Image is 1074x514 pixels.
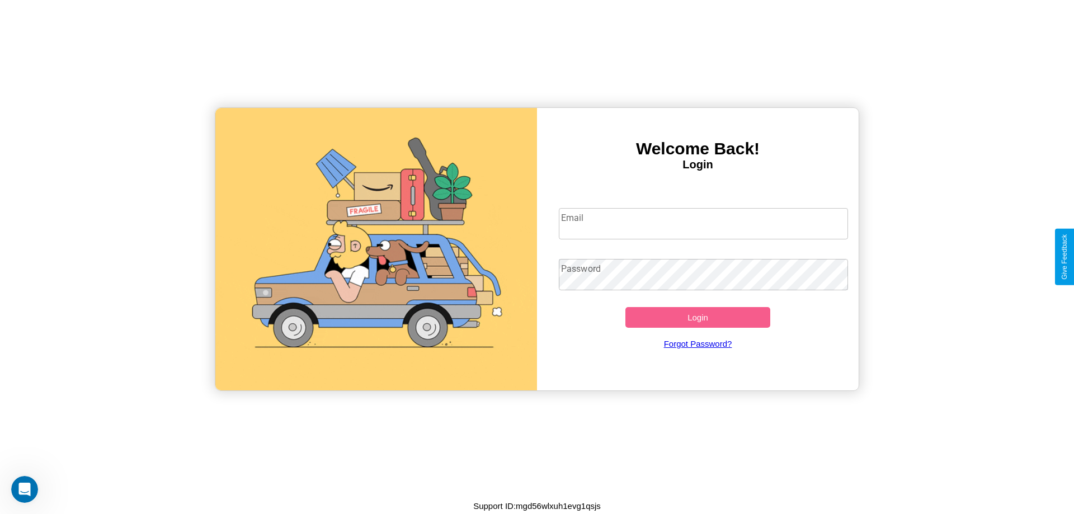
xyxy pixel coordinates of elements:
[473,498,601,513] p: Support ID: mgd56wlxuh1evg1qsjs
[215,108,537,390] img: gif
[625,307,770,328] button: Login
[11,476,38,503] iframe: Intercom live chat
[553,328,843,360] a: Forgot Password?
[1061,234,1068,280] div: Give Feedback
[537,158,859,171] h4: Login
[537,139,859,158] h3: Welcome Back!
